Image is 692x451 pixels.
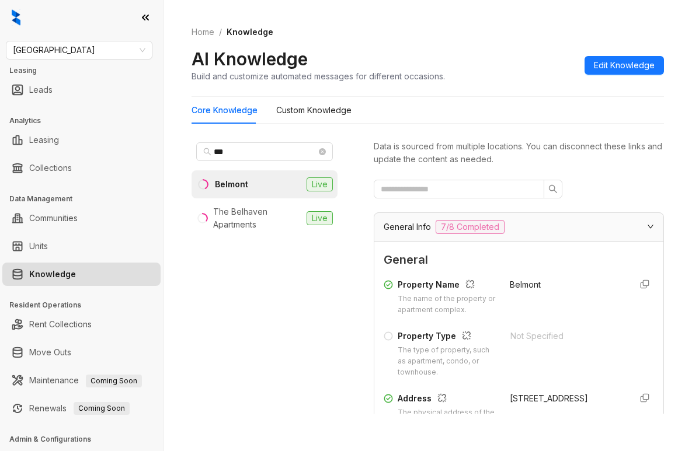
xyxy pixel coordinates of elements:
h3: Admin & Configurations [9,434,163,445]
span: General [384,251,654,269]
div: Belmont [215,178,248,191]
h2: AI Knowledge [192,48,308,70]
div: [STREET_ADDRESS] [510,392,622,405]
li: Renewals [2,397,161,420]
a: Communities [29,207,78,230]
div: The name of the property or apartment complex. [398,293,496,316]
span: search [203,148,211,156]
div: The physical address of the property, including city, state, and postal code. [398,407,496,440]
a: Move Outs [29,341,71,364]
span: Live [307,177,333,191]
a: Leasing [29,128,59,152]
span: Coming Soon [74,402,130,415]
span: Belmont [510,279,541,289]
a: Knowledge [29,263,76,286]
span: Edit Knowledge [594,59,655,72]
h3: Resident Operations [9,300,163,310]
div: Property Name [398,278,496,293]
h3: Leasing [9,65,163,76]
li: Leasing [2,128,161,152]
li: Maintenance [2,369,161,392]
li: / [219,26,222,39]
a: Home [189,26,217,39]
span: 7/8 Completed [436,220,505,234]
div: Address [398,392,496,407]
a: Units [29,235,48,258]
span: expanded [647,223,654,230]
span: search [548,184,558,194]
a: RenewalsComing Soon [29,397,130,420]
div: Data is sourced from multiple locations. You can disconnect these links and update the content as... [374,140,664,166]
span: close-circle [319,148,326,155]
h3: Analytics [9,116,163,126]
li: Move Outs [2,341,161,364]
h3: Data Management [9,194,163,204]
div: The type of property, such as apartment, condo, or townhouse. [398,345,496,378]
li: Leads [2,78,161,102]
div: General Info7/8 Completed [374,213,663,241]
div: Core Knowledge [192,104,258,117]
div: Custom Knowledge [276,104,352,117]
a: Collections [29,156,72,180]
li: Collections [2,156,161,180]
a: Rent Collections [29,313,92,336]
div: Not Specified [510,330,623,342]
div: Property Type [398,330,496,345]
li: Units [2,235,161,258]
div: Build and customize automated messages for different occasions. [192,70,445,82]
li: Communities [2,207,161,230]
div: The Belhaven Apartments [213,205,302,231]
img: logo [12,9,20,26]
span: General Info [384,221,431,233]
span: Coming Soon [86,375,142,387]
li: Rent Collections [2,313,161,336]
span: Knowledge [227,27,273,37]
li: Knowledge [2,263,161,286]
span: Fairfield [13,41,145,59]
button: Edit Knowledge [585,56,664,75]
span: Live [307,211,333,225]
a: Leads [29,78,53,102]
